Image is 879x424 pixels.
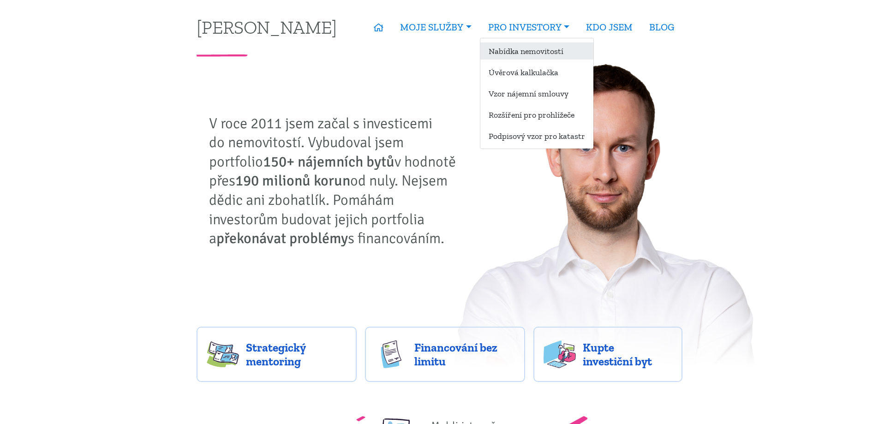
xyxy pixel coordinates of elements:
[480,17,578,38] a: PRO INVESTORY
[209,114,463,248] p: V roce 2011 jsem začal s investicemi do nemovitostí. Vybudoval jsem portfolio v hodnotě přes od n...
[544,340,576,368] img: flats
[480,64,593,81] a: Úvěrová kalkulačka
[480,85,593,102] a: Vzor nájemní smlouvy
[414,340,515,368] span: Financování bez limitu
[578,17,641,38] a: KDO JSEM
[480,127,593,144] a: Podpisový vzor pro katastr
[392,17,479,38] a: MOJE SLUŽBY
[197,18,337,36] a: [PERSON_NAME]
[263,153,395,171] strong: 150+ nájemních bytů
[533,327,682,382] a: Kupte investiční byt
[207,340,239,368] img: strategy
[480,42,593,60] a: Nabídka nemovitostí
[197,327,357,382] a: Strategický mentoring
[216,229,348,247] strong: překonávat problémy
[641,17,682,38] a: BLOG
[365,327,525,382] a: Financování bez limitu
[375,340,407,368] img: finance
[480,106,593,123] a: Rozšíření pro prohlížeče
[583,340,672,368] span: Kupte investiční byt
[246,340,347,368] span: Strategický mentoring
[235,172,350,190] strong: 190 milionů korun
